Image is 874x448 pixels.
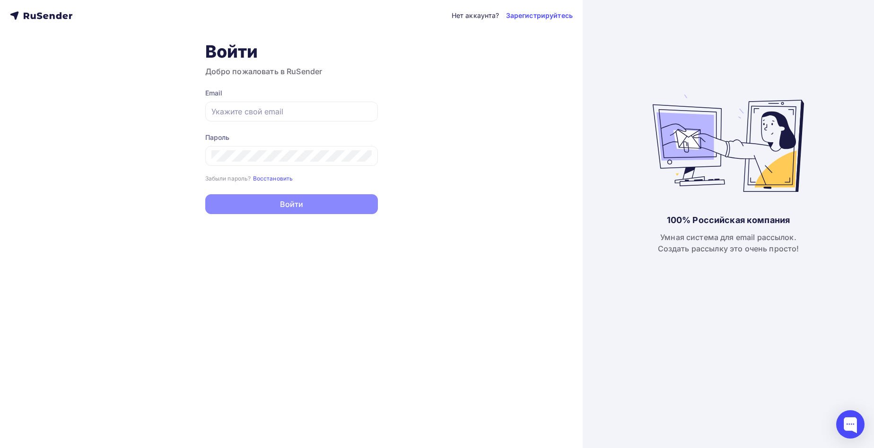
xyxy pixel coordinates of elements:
div: Пароль [205,133,378,142]
div: Нет аккаунта? [452,11,499,20]
div: Email [205,88,378,98]
button: Войти [205,194,378,214]
small: Восстановить [253,175,293,182]
div: Умная система для email рассылок. Создать рассылку это очень просто! [658,232,799,254]
h1: Войти [205,41,378,62]
a: Зарегистрируйтесь [506,11,573,20]
h3: Добро пожаловать в RuSender [205,66,378,77]
input: Укажите свой email [211,106,372,117]
div: 100% Российская компания [667,215,790,226]
small: Забыли пароль? [205,175,251,182]
a: Восстановить [253,174,293,182]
